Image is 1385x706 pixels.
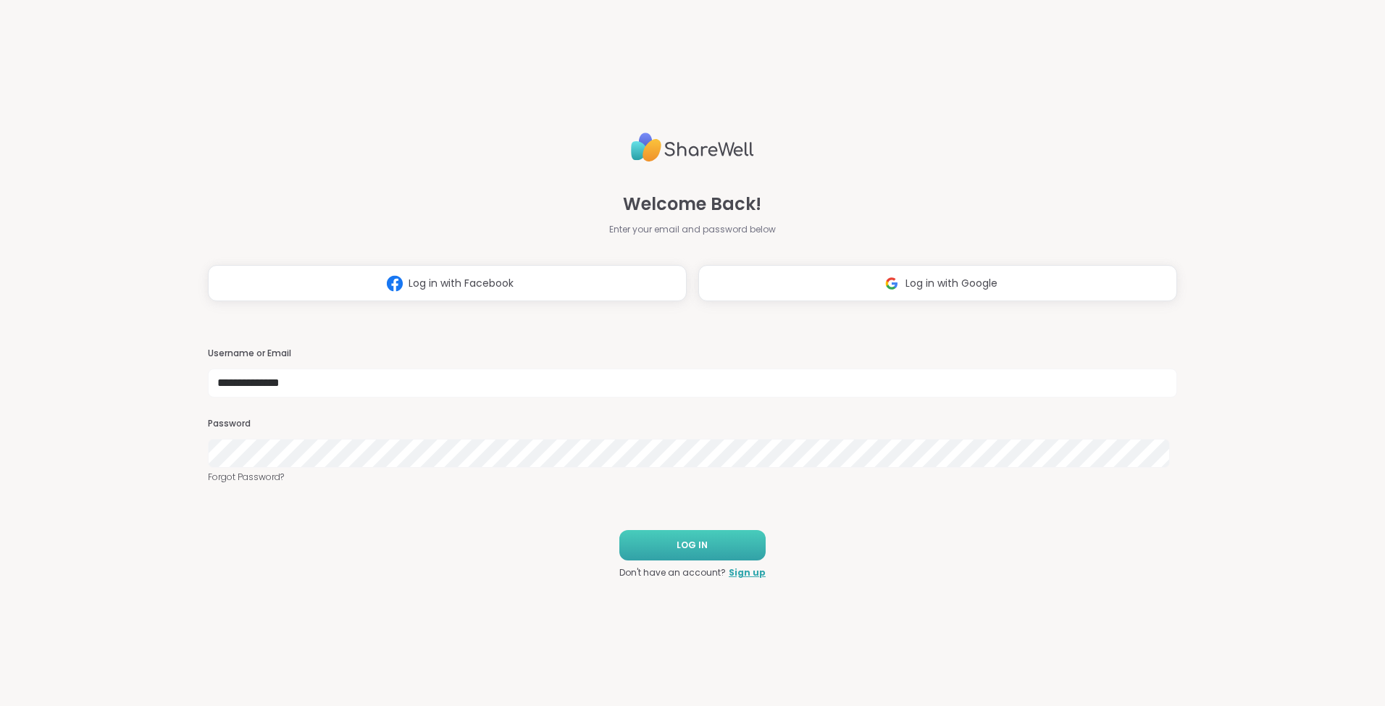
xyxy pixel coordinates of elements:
[409,276,514,291] span: Log in with Facebook
[609,223,776,236] span: Enter your email and password below
[381,270,409,297] img: ShareWell Logomark
[677,539,708,552] span: LOG IN
[698,265,1177,301] button: Log in with Google
[619,566,726,579] span: Don't have an account?
[208,418,1177,430] h3: Password
[208,348,1177,360] h3: Username or Email
[878,270,905,297] img: ShareWell Logomark
[208,471,1177,484] a: Forgot Password?
[631,127,754,168] img: ShareWell Logo
[208,265,687,301] button: Log in with Facebook
[729,566,766,579] a: Sign up
[905,276,997,291] span: Log in with Google
[619,530,766,560] button: LOG IN
[623,191,761,217] span: Welcome Back!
